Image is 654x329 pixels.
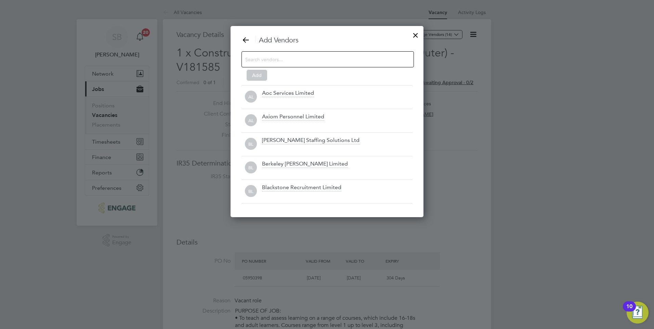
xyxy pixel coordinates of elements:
[241,36,413,44] h3: Add Vendors
[262,113,324,121] div: Axiom Personnel Limited
[262,137,359,144] div: [PERSON_NAME] Staffing Solutions Ltd
[262,160,348,168] div: Berkeley [PERSON_NAME] Limited
[245,91,257,103] span: AL
[245,185,257,197] span: BL
[245,55,399,64] input: Search vendors...
[245,115,257,127] span: AL
[626,306,632,315] div: 10
[245,162,257,174] span: BL
[627,302,649,324] button: Open Resource Center, 10 new notifications
[262,184,341,192] div: Blackstone Recruitment Limited
[262,90,314,97] div: Aoc Services Limited
[247,70,267,81] button: Add
[245,138,257,150] span: BL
